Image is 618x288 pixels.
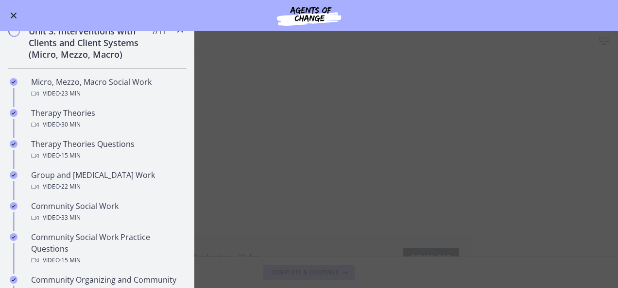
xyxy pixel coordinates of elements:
div: Group and [MEDICAL_DATA] Work [31,169,183,192]
i: Completed [10,140,17,148]
span: · 33 min [60,212,81,224]
div: Therapy Theories [31,107,183,130]
div: Video [31,212,183,224]
span: · 22 min [60,181,81,192]
div: Video [31,88,183,99]
div: Video [31,119,183,130]
i: Completed [10,78,17,86]
span: · 23 min [60,88,81,99]
div: Video [31,150,183,161]
i: Completed [10,109,17,117]
i: Completed [10,202,17,210]
div: Community Social Work [31,200,183,224]
div: Video [31,255,183,266]
div: Community Social Work Practice Questions [31,231,183,266]
img: Agents of Change [251,4,367,27]
div: Therapy Theories Questions [31,138,183,161]
div: Micro, Mezzo, Macro Social Work [31,76,183,99]
div: Video [31,181,183,192]
i: Completed [10,233,17,241]
span: · 15 min [60,255,81,266]
span: · 15 min [60,150,81,161]
span: 7 / 11 [152,25,166,37]
i: Completed [10,276,17,284]
span: · 30 min [60,119,81,130]
h2: Unit 3: Interventions with Clients and Client Systems (Micro, Mezzo, Macro) [29,25,147,60]
button: Enable menu [8,10,19,21]
i: Completed [10,171,17,179]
